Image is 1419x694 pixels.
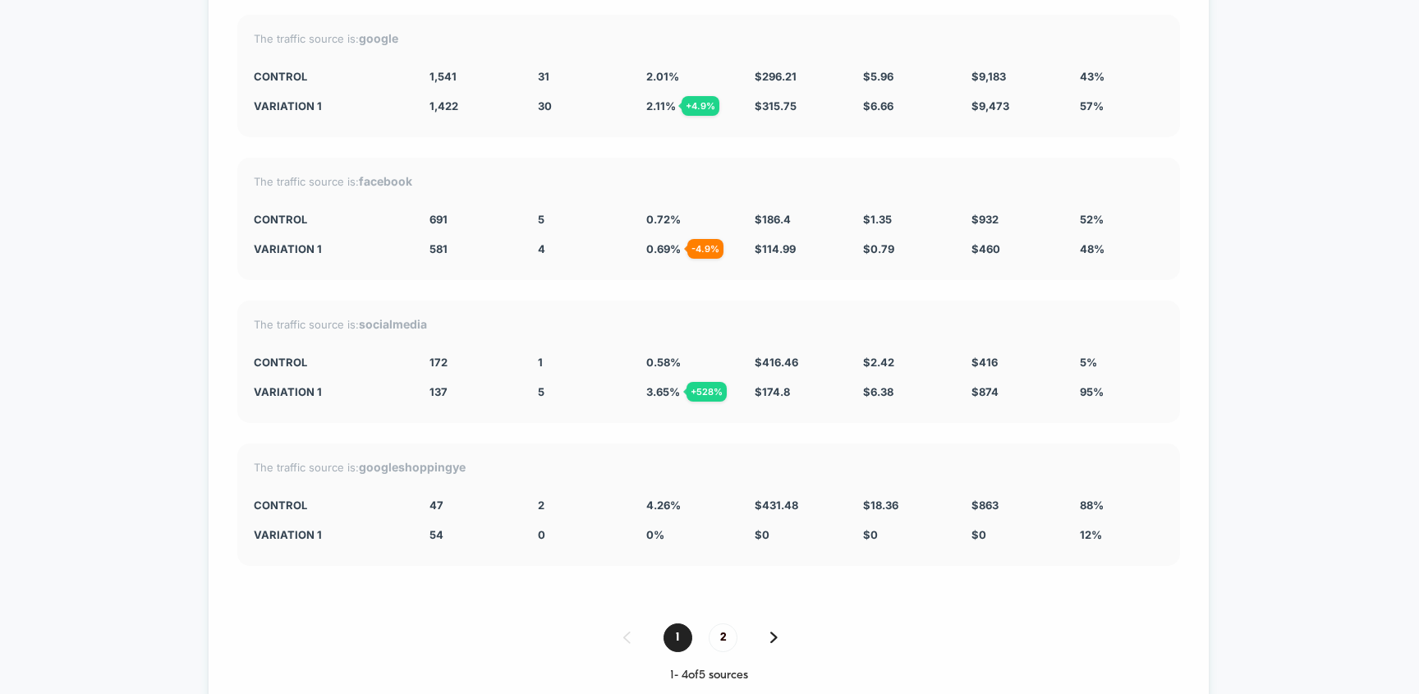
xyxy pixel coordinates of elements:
img: pagination forward [770,632,778,643]
div: Variation 1 [254,528,405,541]
span: $ 114.99 [755,242,796,255]
span: 691 [429,213,448,226]
span: $ 6.66 [863,99,893,113]
div: - 4.9 % [687,239,723,259]
div: The traffic source is: [254,317,1164,331]
div: + 528 % [687,382,727,402]
span: $ 874 [971,385,999,398]
div: 95% [1080,385,1164,398]
span: 581 [429,242,448,255]
span: 3.65 % [646,385,680,398]
span: $ 416 [971,356,998,369]
span: $ 0 [863,528,878,541]
div: CONTROL [254,213,405,226]
span: $ 0 [755,528,769,541]
div: Variation 1 [254,99,405,113]
span: 137 [429,385,448,398]
span: 172 [429,356,448,369]
span: 47 [429,499,443,512]
div: 5% [1080,356,1164,369]
span: 2.11 % [646,99,676,113]
div: 43% [1080,70,1164,83]
span: $ 18.36 [863,499,898,512]
span: 0.58 % [646,356,681,369]
span: 54 [429,528,443,541]
span: 0 % [646,528,664,541]
div: 57% [1080,99,1164,113]
span: 4 [538,242,545,255]
span: 0.72 % [646,213,681,226]
span: $ 5.96 [863,70,893,83]
span: $ 9,473 [971,99,1009,113]
span: $ 296.21 [755,70,797,83]
span: 0 [538,528,545,541]
span: $ 315.75 [755,99,797,113]
div: 48% [1080,242,1164,255]
span: 2 [538,499,544,512]
span: 1 [538,356,543,369]
span: $ 174.8 [755,385,790,398]
span: 5 [538,385,544,398]
div: The traffic source is: [254,460,1164,474]
div: The traffic source is: [254,174,1164,188]
span: $ 416.46 [755,356,798,369]
span: $ 1.35 [863,213,892,226]
strong: google [359,31,398,45]
span: 2 [709,623,737,652]
span: $ 431.48 [755,499,798,512]
span: $ 0 [971,528,986,541]
span: $ 2.42 [863,356,894,369]
div: The traffic source is: [254,31,1164,45]
div: + 4.9 % [682,96,719,116]
div: CONTROL [254,356,405,369]
span: $ 0.79 [863,242,894,255]
span: 0.69 % [646,242,681,255]
span: $ 460 [971,242,1000,255]
strong: facebook [359,174,412,188]
span: 1 [664,623,692,652]
strong: socialmedia [359,317,427,331]
div: 12% [1080,528,1164,541]
span: $ 186.4 [755,213,791,226]
strong: googleshoppingye [359,460,466,474]
span: 5 [538,213,544,226]
span: 4.26 % [646,499,681,512]
div: Variation 1 [254,242,405,255]
div: 88% [1080,499,1164,512]
div: CONTROL [254,70,405,83]
span: $ 863 [971,499,999,512]
span: 31 [538,70,549,83]
span: $ 6.38 [863,385,893,398]
span: 30 [538,99,552,113]
div: Variation 1 [254,385,405,398]
div: CONTROL [254,499,405,512]
span: 1,422 [429,99,458,113]
span: $ 9,183 [971,70,1006,83]
span: 2.01 % [646,70,679,83]
div: 52% [1080,213,1164,226]
div: 1 - 4 of 5 sources [237,669,1180,683]
span: 1,541 [429,70,457,83]
span: $ 932 [971,213,999,226]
